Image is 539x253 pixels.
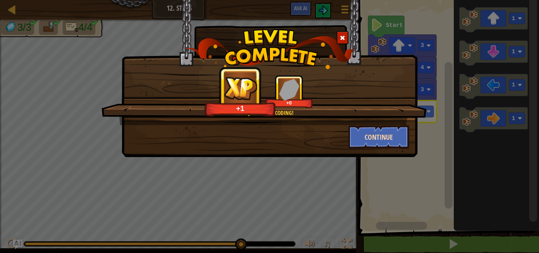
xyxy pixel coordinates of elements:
[267,100,311,106] div: +0
[279,79,299,100] img: reward_icon_gems.png
[207,104,274,113] div: +1
[223,76,258,100] img: reward_icon_xp.png
[139,109,388,117] div: That's just smart coding!
[348,125,410,149] button: Continue
[185,29,354,69] img: level_complete.png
